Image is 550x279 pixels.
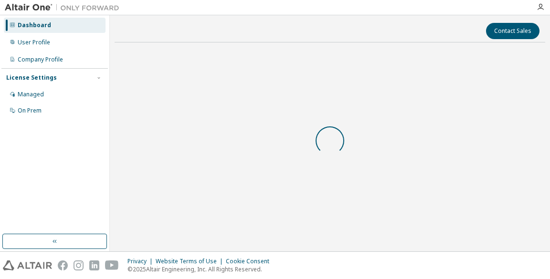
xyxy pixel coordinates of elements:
[6,74,57,82] div: License Settings
[486,23,539,39] button: Contact Sales
[156,258,226,265] div: Website Terms of Use
[127,265,275,273] p: © 2025 Altair Engineering, Inc. All Rights Reserved.
[127,258,156,265] div: Privacy
[3,260,52,270] img: altair_logo.svg
[18,21,51,29] div: Dashboard
[5,3,124,12] img: Altair One
[18,91,44,98] div: Managed
[18,39,50,46] div: User Profile
[89,260,99,270] img: linkedin.svg
[18,107,42,114] div: On Prem
[18,56,63,63] div: Company Profile
[105,260,119,270] img: youtube.svg
[58,260,68,270] img: facebook.svg
[226,258,275,265] div: Cookie Consent
[74,260,84,270] img: instagram.svg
